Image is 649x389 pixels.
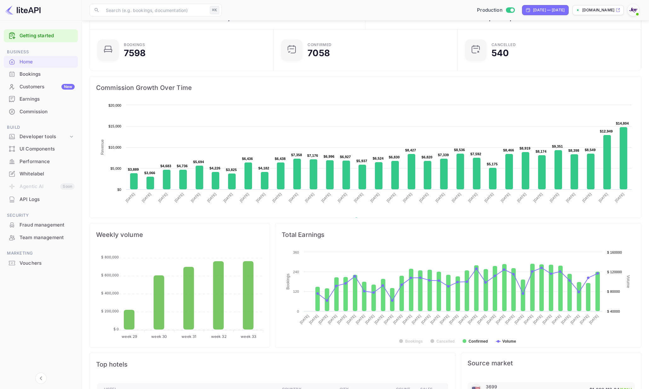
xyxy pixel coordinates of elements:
text: $15,000 [108,124,121,128]
text: [DATE] [516,192,527,203]
a: Whitelabel [4,168,78,180]
text: [DATE] [495,314,506,325]
text: $8,549 [585,148,596,152]
div: Whitelabel [20,170,75,178]
text: 360 [293,250,299,254]
text: [DATE] [353,192,364,203]
div: Fraud management [20,221,75,229]
div: Developer tools [4,131,78,142]
div: [DATE] — [DATE] [533,7,565,13]
div: UI Components [4,143,78,155]
text: $8,427 [405,148,416,152]
text: [DATE] [542,314,553,325]
span: Total Earnings [282,230,635,240]
text: Confirmed [469,339,488,344]
text: [DATE] [589,314,599,325]
div: CustomersNew [4,81,78,93]
text: $8,174 [536,150,547,153]
text: $5,000 [110,167,121,170]
text: [DATE] [551,314,562,325]
text: [DATE] [549,192,560,203]
text: $8,398 [568,149,579,152]
a: Bookings [4,68,78,80]
div: Whitelabel [4,168,78,180]
text: [DATE] [386,192,397,203]
text: $7,358 [291,153,302,157]
text: $12,949 [600,129,613,133]
text: $6,438 [275,157,286,161]
div: ⌘K [210,6,219,14]
text: [DATE] [523,314,534,325]
div: UI Components [20,145,75,153]
text: [DATE] [327,314,338,325]
div: Team management [4,232,78,244]
text: $ 80000 [607,290,620,293]
text: $6,524 [373,156,384,160]
text: [DATE] [346,314,357,325]
a: UI Components [4,143,78,155]
text: [DATE] [158,192,168,203]
text: Volume [503,339,516,344]
tspan: $ 600,000 [101,273,119,277]
text: [DATE] [272,192,282,203]
text: [DATE] [321,192,331,203]
div: Commission [20,108,75,115]
span: Commission Growth Over Time [96,83,635,93]
text: [DATE] [174,192,185,203]
text: Bookings [405,339,423,344]
text: [DATE] [374,314,385,325]
text: [DATE] [533,192,543,203]
div: Performance [4,156,78,168]
a: CustomersNew [4,81,78,92]
tspan: week 32 [211,334,227,339]
a: Earnings [4,93,78,105]
text: Revenue [360,217,376,222]
text: [DATE] [141,192,152,203]
text: [DATE] [476,314,487,325]
div: Vouchers [20,260,75,267]
div: 540 [491,49,509,57]
text: [DATE] [383,314,394,325]
span: Source market [468,359,635,367]
a: Getting started [20,32,75,39]
div: Home [4,56,78,68]
text: $0 [117,188,121,192]
text: [DATE] [532,314,543,325]
text: [DATE] [565,192,576,203]
text: [DATE] [318,314,329,325]
text: $7,339 [438,153,449,157]
text: $20,000 [108,103,121,107]
text: $5,694 [193,160,204,164]
div: Commission [4,106,78,118]
text: $5,175 [487,162,498,166]
text: $3,825 [226,168,237,172]
text: [DATE] [467,314,478,325]
text: [DATE] [402,192,413,203]
div: Getting started [4,29,78,42]
a: Commission [4,106,78,117]
text: $14,804 [616,121,629,125]
tspan: week 33 [241,334,256,339]
text: $8,536 [454,148,465,152]
text: [DATE] [582,192,592,203]
text: [DATE] [239,192,250,203]
span: Top hotels [96,359,449,369]
div: Performance [20,158,75,165]
tspan: week 30 [151,334,167,339]
span: Build [4,124,78,131]
text: $6,436 [242,157,253,161]
div: Customers [20,83,75,91]
div: Earnings [20,96,75,103]
a: API Logs [4,193,78,205]
div: New [61,84,75,90]
p: [DOMAIN_NAME] [582,7,614,13]
text: [DATE] [393,314,403,325]
text: $6,830 [389,155,400,159]
text: $6,927 [340,155,351,159]
div: Click to change the date range period [522,5,569,15]
div: Team management [20,234,75,241]
text: [DATE] [223,192,233,203]
div: API Logs [20,196,75,203]
span: Marketing [4,250,78,257]
span: Production [477,7,503,14]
